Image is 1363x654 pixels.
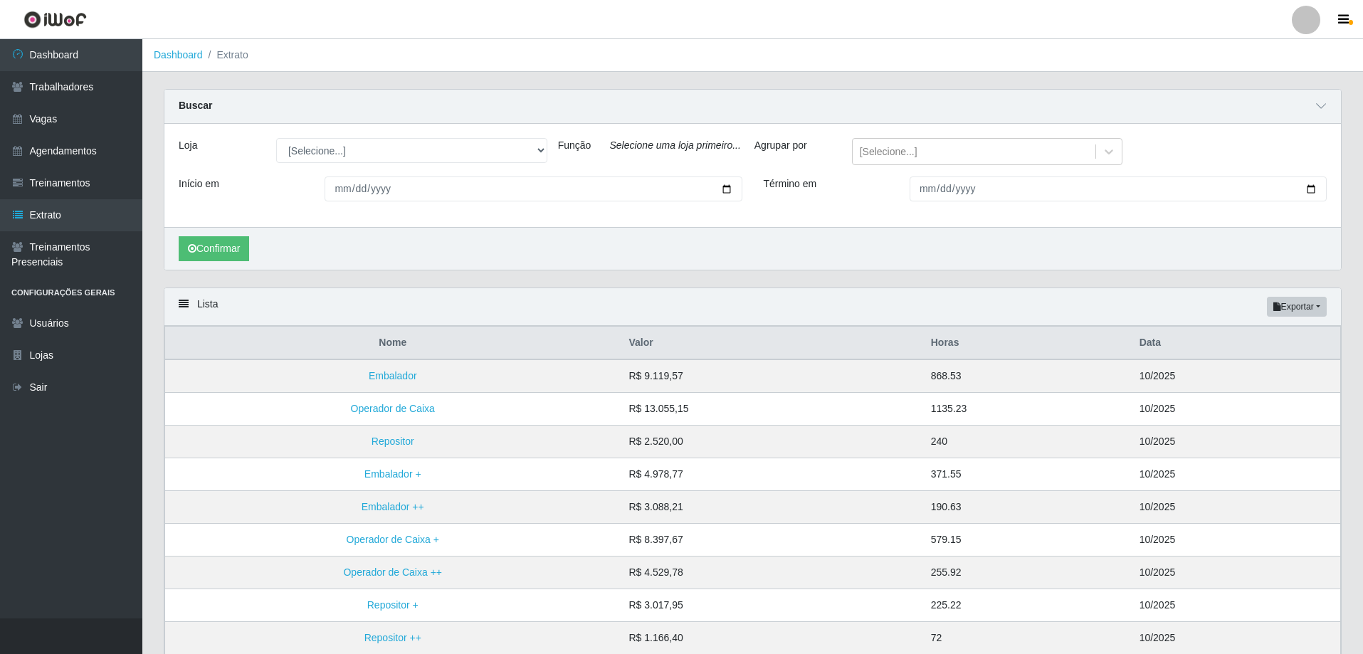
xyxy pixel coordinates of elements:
[203,48,248,63] li: Extrato
[922,491,1131,524] td: 190.63
[620,557,922,589] td: R$ 4.529,78
[1131,491,1341,524] td: 10/2025
[620,491,922,524] td: R$ 3.088,21
[179,236,249,261] button: Confirmar
[922,327,1131,360] th: Horas
[362,501,424,512] a: Embalador ++
[351,403,435,414] a: Operador de Caixa
[764,176,817,191] label: Término em
[372,436,414,447] a: Repositor
[558,138,591,153] label: Função
[922,589,1131,622] td: 225.22
[620,426,922,458] td: R$ 2.520,00
[1131,557,1341,589] td: 10/2025
[165,327,621,360] th: Nome
[1131,393,1341,426] td: 10/2025
[325,176,742,201] input: 00/00/0000
[179,100,212,111] strong: Buscar
[142,39,1363,72] nav: breadcrumb
[922,458,1131,491] td: 371.55
[620,458,922,491] td: R$ 4.978,77
[910,176,1327,201] input: 00/00/0000
[922,359,1131,393] td: 868.53
[367,599,419,611] a: Repositor +
[1131,458,1341,491] td: 10/2025
[922,426,1131,458] td: 240
[364,632,421,643] a: Repositor ++
[922,524,1131,557] td: 579.15
[164,288,1341,326] div: Lista
[364,468,421,480] a: Embalador +
[23,11,87,28] img: CoreUI Logo
[369,370,417,381] a: Embalador
[922,557,1131,589] td: 255.92
[1131,327,1341,360] th: Data
[343,566,442,578] a: Operador de Caixa ++
[860,144,917,159] div: [Selecione...]
[1131,359,1341,393] td: 10/2025
[754,138,807,153] label: Agrupar por
[922,393,1131,426] td: 1135.23
[347,534,439,545] a: Operador de Caixa +
[609,139,740,151] i: Selecione uma loja primeiro...
[179,138,197,153] label: Loja
[154,49,203,60] a: Dashboard
[179,176,219,191] label: Início em
[1131,426,1341,458] td: 10/2025
[620,589,922,622] td: R$ 3.017,95
[620,393,922,426] td: R$ 13.055,15
[1131,589,1341,622] td: 10/2025
[620,524,922,557] td: R$ 8.397,67
[620,359,922,393] td: R$ 9.119,57
[620,327,922,360] th: Valor
[1131,524,1341,557] td: 10/2025
[1267,297,1327,317] button: Exportar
